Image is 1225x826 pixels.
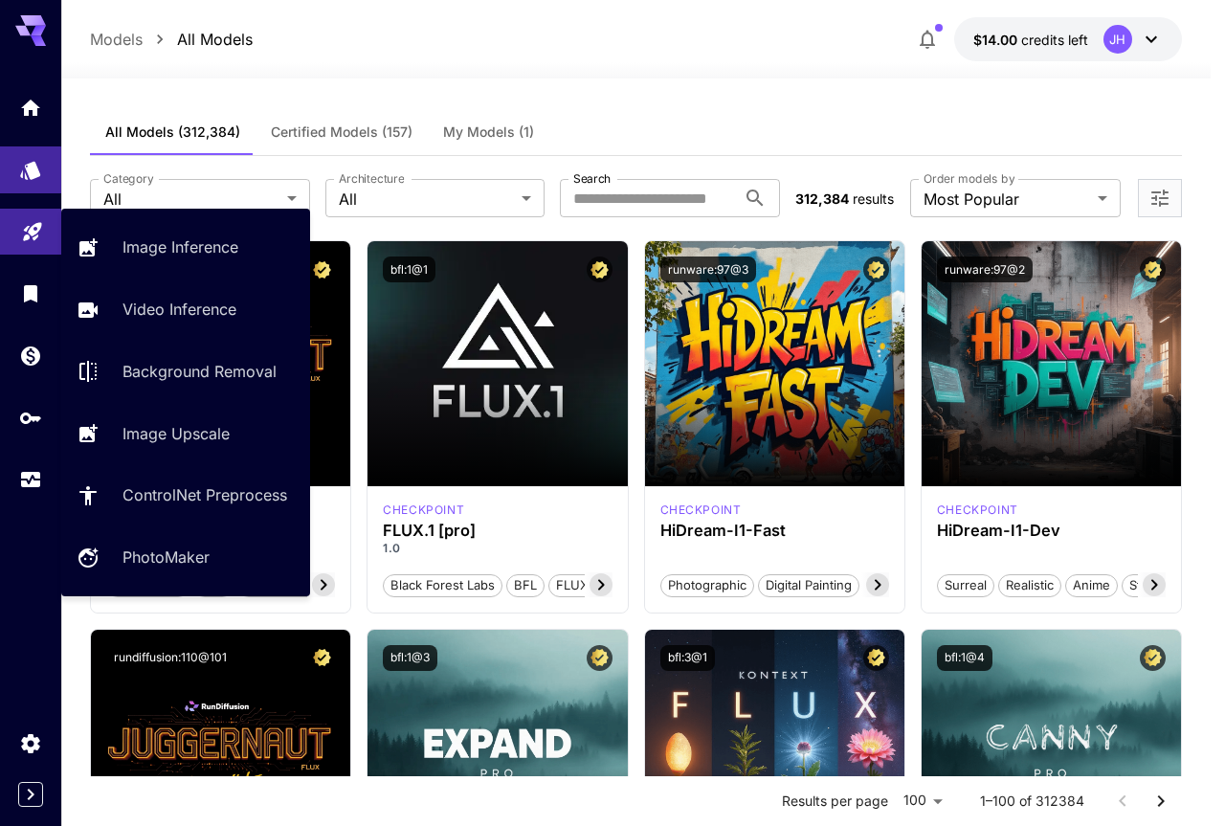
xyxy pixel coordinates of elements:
div: HiDream Fast [660,502,742,519]
button: bfl:1@4 [937,645,992,671]
span: BFL [507,576,544,595]
a: ControlNet Preprocess [61,472,310,519]
a: Image Inference [61,224,310,271]
button: Certified Model – Vetted for best performance and includes a commercial license. [587,645,612,671]
button: Open more filters [1148,187,1171,211]
a: Background Removal [61,348,310,395]
span: Most Popular [924,188,1090,211]
a: Image Upscale [61,410,310,457]
span: Photographic [661,576,753,595]
p: Image Upscale [122,422,230,445]
div: Settings [19,731,42,755]
span: All [103,188,279,211]
p: All Models [177,28,253,51]
h3: HiDream-I1-Dev [937,522,1166,540]
button: Certified Model – Vetted for best performance and includes a commercial license. [863,645,889,671]
p: Results per page [782,792,888,811]
span: Digital Painting [759,576,858,595]
a: PhotoMaker [61,534,310,581]
div: Usage [19,468,42,492]
span: results [853,190,894,207]
span: Stylized [1123,576,1182,595]
p: checkpoint [937,502,1018,519]
p: ControlNet Preprocess [122,483,287,506]
div: HiDream Dev [937,502,1018,519]
button: bfl:1@1 [383,257,435,282]
div: Wallet [19,344,42,368]
span: Surreal [938,576,993,595]
label: Order models by [924,170,1014,187]
span: credits left [1021,32,1088,48]
nav: breadcrumb [90,28,253,51]
a: Video Inference [61,286,310,333]
p: checkpoint [383,502,464,519]
span: Certified Models (157) [271,123,412,141]
div: fluxpro [383,502,464,519]
button: runware:97@3 [660,257,756,282]
label: Category [103,170,154,187]
p: 1–100 of 312384 [980,792,1084,811]
button: $14.00247 [954,17,1182,61]
p: PhotoMaker [122,546,210,569]
span: Anime [1066,576,1117,595]
p: checkpoint [660,502,742,519]
span: 312,384 [795,190,849,207]
button: Expand sidebar [18,782,43,807]
button: Certified Model – Vetted for best performance and includes a commercial license. [309,257,335,282]
button: runware:97@2 [937,257,1033,282]
h3: HiDream-I1-Fast [660,522,889,540]
button: Certified Model – Vetted for best performance and includes a commercial license. [309,645,335,671]
p: Image Inference [122,235,238,258]
button: rundiffusion:110@101 [106,645,234,671]
span: Black Forest Labs [384,576,501,595]
label: Architecture [339,170,404,187]
div: Playground [21,214,44,238]
button: Certified Model – Vetted for best performance and includes a commercial license. [587,257,612,282]
p: Background Removal [122,360,277,383]
div: 100 [896,787,949,815]
span: FLUX.1 [pro] [549,576,636,595]
span: Realistic [999,576,1060,595]
span: All Models (312,384) [105,123,240,141]
p: Models [90,28,143,51]
div: Home [19,96,42,120]
h3: FLUX.1 [pro] [383,522,612,540]
button: Go to next page [1142,782,1180,820]
div: API Keys [19,406,42,430]
span: All [339,188,515,211]
div: $14.00247 [973,30,1088,50]
button: Certified Model – Vetted for best performance and includes a commercial license. [863,257,889,282]
button: Certified Model – Vetted for best performance and includes a commercial license. [1140,645,1166,671]
button: bfl:3@1 [660,645,715,671]
button: bfl:1@3 [383,645,437,671]
div: Models [19,152,42,176]
label: Search [573,170,611,187]
span: $14.00 [973,32,1021,48]
span: My Models (1) [443,123,534,141]
p: Video Inference [122,298,236,321]
div: JH [1103,25,1132,54]
button: Certified Model – Vetted for best performance and includes a commercial license. [1140,257,1166,282]
p: 1.0 [383,540,612,557]
div: Library [19,277,42,301]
